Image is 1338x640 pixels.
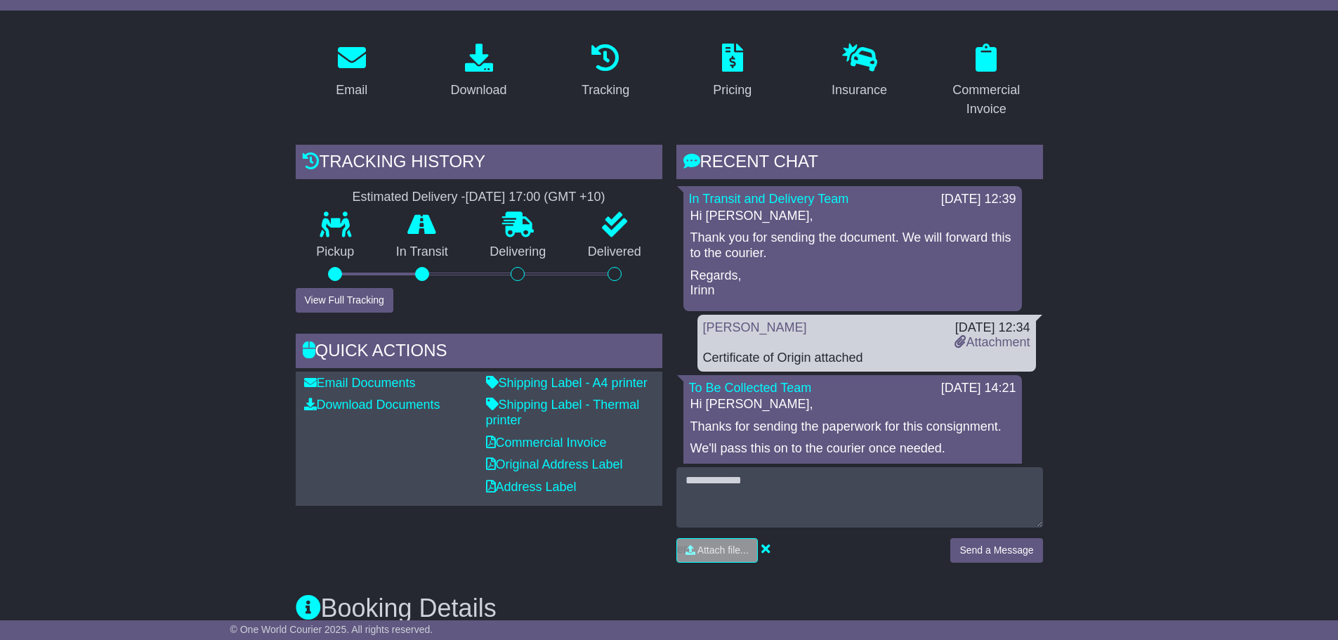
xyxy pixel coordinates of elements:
a: Shipping Label - Thermal printer [486,398,640,427]
div: Quick Actions [296,334,662,372]
p: Delivered [567,244,662,260]
a: Commercial Invoice [930,39,1043,124]
p: Delivering [469,244,568,260]
span: © One World Courier 2025. All rights reserved. [230,624,433,635]
a: Tracking [572,39,638,105]
div: Email [336,81,367,100]
p: In Transit [375,244,469,260]
a: Original Address Label [486,457,623,471]
p: Thank you for sending the document. We will forward this to the courier. [690,230,1015,261]
button: Send a Message [950,538,1042,563]
a: Pricing [704,39,761,105]
p: Hi [PERSON_NAME], [690,397,1015,412]
p: Regards, Irinn [690,268,1015,299]
div: [DATE] 12:34 [955,320,1030,336]
a: Download Documents [304,398,440,412]
div: [DATE] 12:39 [941,192,1016,207]
p: Thanks for sending the paperwork for this consignment. [690,419,1015,435]
div: Insurance [832,81,887,100]
a: Address Label [486,480,577,494]
p: Pickup [296,244,376,260]
div: Pricing [713,81,752,100]
a: Commercial Invoice [486,436,607,450]
div: RECENT CHAT [676,145,1043,183]
a: To Be Collected Team [689,381,812,395]
p: Regards, [690,464,1015,479]
div: Certificate of Origin attached [703,351,1030,366]
div: [DATE] 17:00 (GMT +10) [466,190,605,205]
a: Email Documents [304,376,416,390]
div: Download [450,81,506,100]
a: Email [327,39,376,105]
h3: Booking Details [296,594,1043,622]
a: Download [441,39,516,105]
a: Attachment [955,335,1030,349]
div: Estimated Delivery - [296,190,662,205]
button: View Full Tracking [296,288,393,313]
p: Hi [PERSON_NAME], [690,209,1015,224]
div: [DATE] 14:21 [941,381,1016,396]
a: [PERSON_NAME] [703,320,807,334]
div: Commercial Invoice [939,81,1034,119]
a: In Transit and Delivery Team [689,192,849,206]
div: Tracking [582,81,629,100]
div: Tracking history [296,145,662,183]
a: Shipping Label - A4 printer [486,376,648,390]
a: Insurance [822,39,896,105]
p: We'll pass this on to the courier once needed. [690,441,1015,457]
